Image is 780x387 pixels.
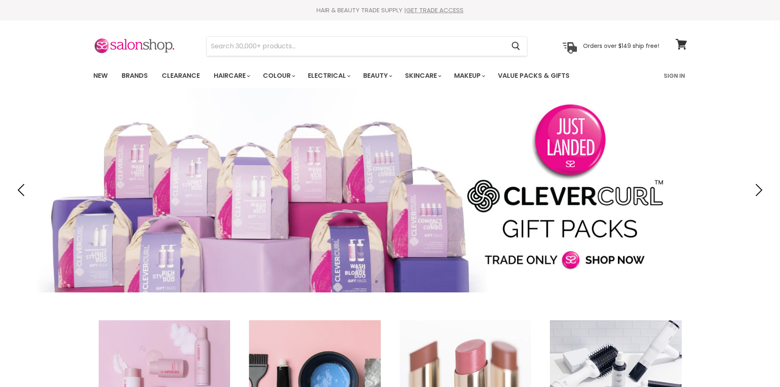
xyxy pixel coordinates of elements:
[357,67,397,84] a: Beauty
[302,67,355,84] a: Electrical
[83,64,697,88] nav: Main
[749,182,766,198] button: Next
[87,64,617,88] ul: Main menu
[14,182,31,198] button: Previous
[206,36,527,56] form: Product
[83,6,697,14] div: HAIR & BEAUTY TRADE SUPPLY |
[393,280,396,283] li: Page dot 3
[402,280,405,283] li: Page dot 4
[659,67,690,84] a: Sign In
[115,67,154,84] a: Brands
[583,42,659,50] p: Orders over $149 ship free!
[505,37,527,56] button: Search
[448,67,490,84] a: Makeup
[375,280,378,283] li: Page dot 1
[156,67,206,84] a: Clearance
[384,280,387,283] li: Page dot 2
[257,67,300,84] a: Colour
[406,6,463,14] a: GET TRADE ACCESS
[208,67,255,84] a: Haircare
[87,67,114,84] a: New
[492,67,576,84] a: Value Packs & Gifts
[399,67,446,84] a: Skincare
[207,37,505,56] input: Search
